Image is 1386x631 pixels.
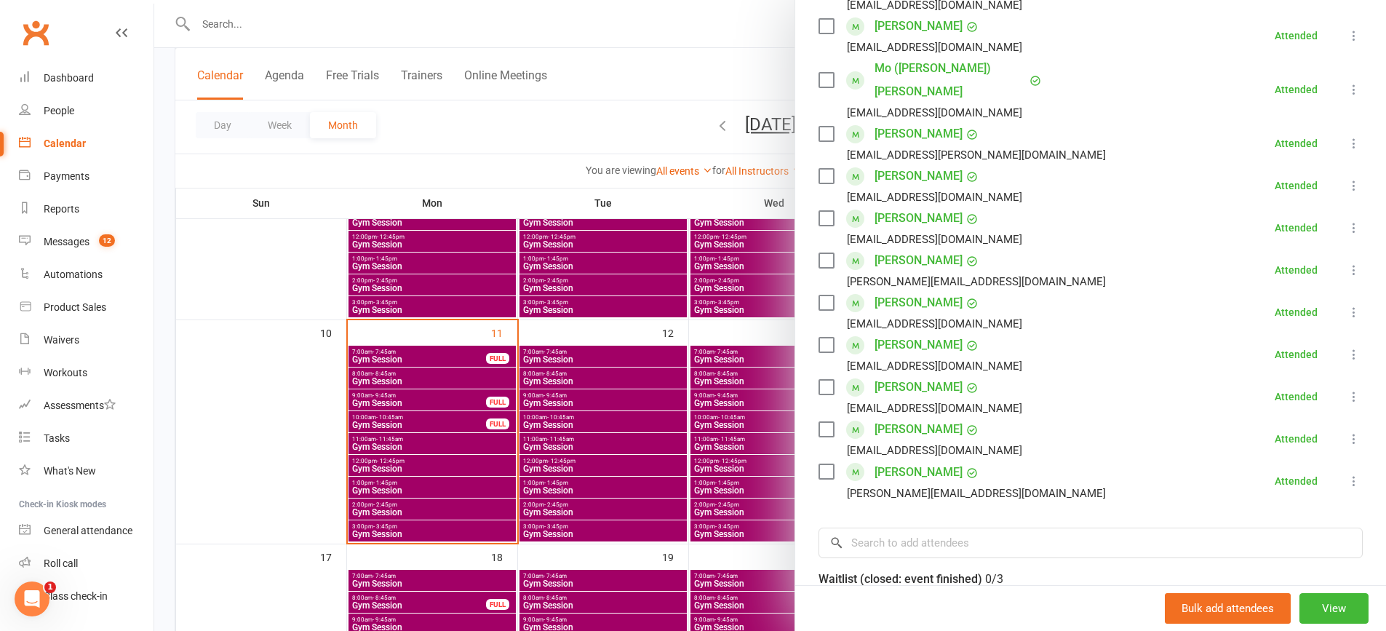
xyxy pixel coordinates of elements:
[1275,265,1318,275] div: Attended
[875,461,963,484] a: [PERSON_NAME]
[1275,180,1318,191] div: Attended
[1275,392,1318,402] div: Attended
[19,62,154,95] a: Dashboard
[985,569,1003,590] div: 0/3
[847,357,1022,376] div: [EMAIL_ADDRESS][DOMAIN_NAME]
[847,230,1022,249] div: [EMAIL_ADDRESS][DOMAIN_NAME]
[1275,84,1318,95] div: Attended
[860,572,982,586] span: (closed: event finished)
[17,15,54,51] a: Clubworx
[19,580,154,613] a: Class kiosk mode
[44,432,70,444] div: Tasks
[19,455,154,488] a: What's New
[19,226,154,258] a: Messages 12
[847,484,1106,503] div: [PERSON_NAME][EMAIL_ADDRESS][DOMAIN_NAME]
[1275,31,1318,41] div: Attended
[847,441,1022,460] div: [EMAIL_ADDRESS][DOMAIN_NAME]
[44,138,86,149] div: Calendar
[19,324,154,357] a: Waivers
[875,333,963,357] a: [PERSON_NAME]
[44,590,108,602] div: Class check-in
[1275,349,1318,360] div: Attended
[1275,476,1318,486] div: Attended
[44,269,103,280] div: Automations
[19,389,154,422] a: Assessments
[44,367,87,378] div: Workouts
[1275,434,1318,444] div: Attended
[44,525,132,536] div: General attendance
[1299,593,1369,624] button: View
[44,400,116,411] div: Assessments
[875,376,963,399] a: [PERSON_NAME]
[19,515,154,547] a: General attendance kiosk mode
[847,146,1106,164] div: [EMAIL_ADDRESS][PERSON_NAME][DOMAIN_NAME]
[875,122,963,146] a: [PERSON_NAME]
[44,203,79,215] div: Reports
[19,160,154,193] a: Payments
[44,465,96,477] div: What's New
[875,164,963,188] a: [PERSON_NAME]
[847,399,1022,418] div: [EMAIL_ADDRESS][DOMAIN_NAME]
[819,569,1003,590] div: Waitlist
[15,582,49,616] iframe: Intercom live chat
[44,582,56,593] span: 1
[875,207,963,230] a: [PERSON_NAME]
[19,357,154,389] a: Workouts
[19,291,154,324] a: Product Sales
[875,418,963,441] a: [PERSON_NAME]
[19,547,154,580] a: Roll call
[44,72,94,84] div: Dashboard
[44,105,74,116] div: People
[44,334,79,346] div: Waivers
[44,236,89,247] div: Messages
[1275,307,1318,317] div: Attended
[19,422,154,455] a: Tasks
[847,188,1022,207] div: [EMAIL_ADDRESS][DOMAIN_NAME]
[44,301,106,313] div: Product Sales
[847,272,1106,291] div: [PERSON_NAME][EMAIL_ADDRESS][DOMAIN_NAME]
[1165,593,1291,624] button: Bulk add attendees
[847,38,1022,57] div: [EMAIL_ADDRESS][DOMAIN_NAME]
[875,57,1026,103] a: Mo ([PERSON_NAME]) [PERSON_NAME]
[19,258,154,291] a: Automations
[44,557,78,569] div: Roll call
[819,528,1363,558] input: Search to add attendees
[19,127,154,160] a: Calendar
[875,15,963,38] a: [PERSON_NAME]
[1275,223,1318,233] div: Attended
[875,249,963,272] a: [PERSON_NAME]
[847,103,1022,122] div: [EMAIL_ADDRESS][DOMAIN_NAME]
[875,291,963,314] a: [PERSON_NAME]
[44,170,89,182] div: Payments
[99,234,115,247] span: 12
[1275,138,1318,148] div: Attended
[847,314,1022,333] div: [EMAIL_ADDRESS][DOMAIN_NAME]
[19,193,154,226] a: Reports
[19,95,154,127] a: People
